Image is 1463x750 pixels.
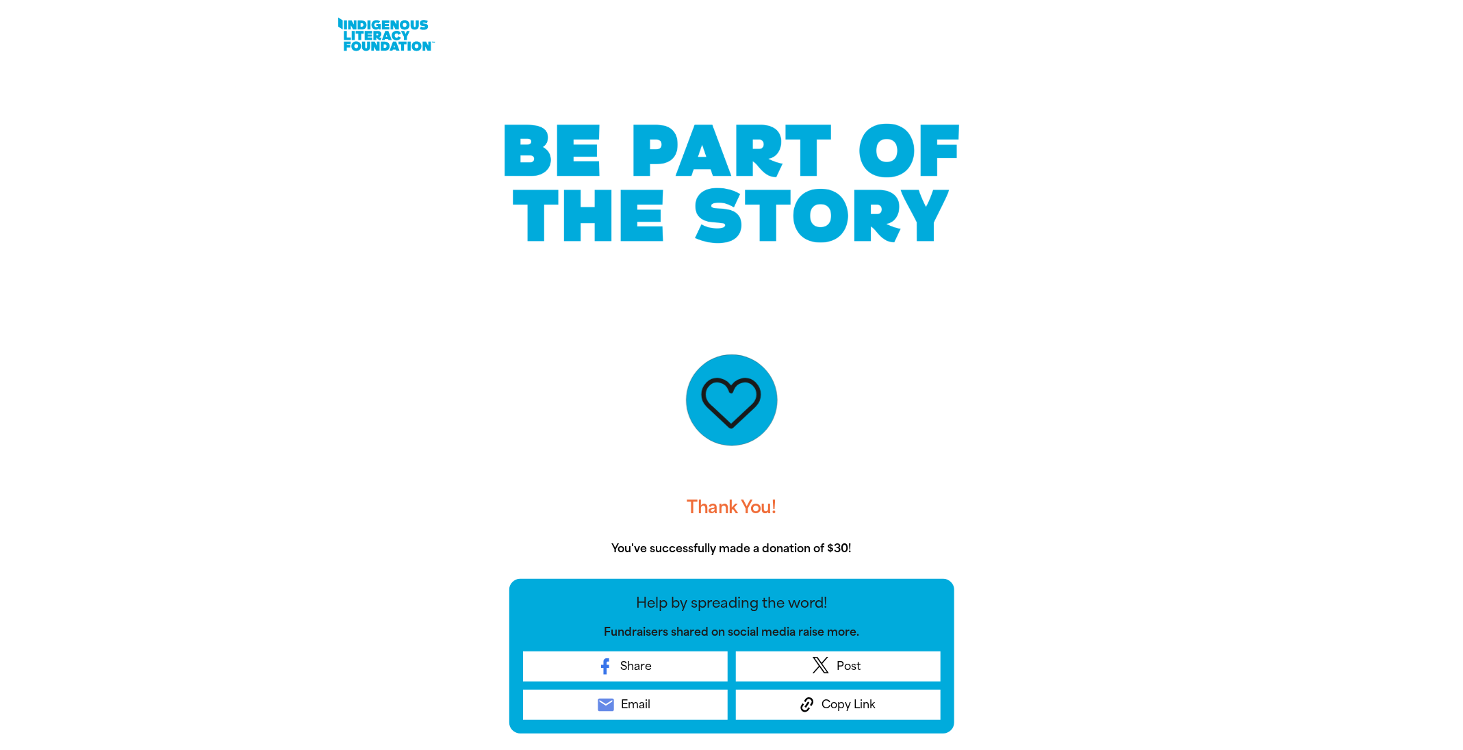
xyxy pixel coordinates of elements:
span: Copy Link [822,697,876,713]
a: Share [523,651,728,682]
span: Email [621,697,650,713]
h3: Thank You! [509,486,954,530]
img: Be part of the story [492,96,971,271]
button: Copy Link [736,690,941,720]
p: You've successfully made a donation of $30! [509,541,954,557]
a: emailEmail [523,690,728,720]
i: email [596,695,615,714]
p: Help by spreading the word! [523,593,941,613]
span: Post [837,658,861,675]
span: Share [620,658,652,675]
p: Fundraisers shared on social media raise more. [523,624,941,641]
a: Post [736,651,941,682]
